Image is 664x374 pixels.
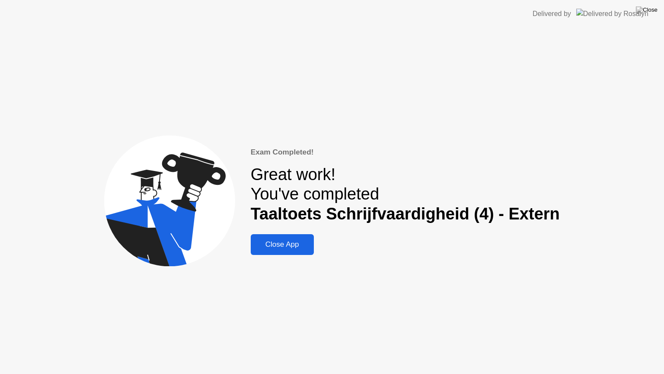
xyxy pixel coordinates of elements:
img: Close [636,6,658,13]
button: Close App [251,234,314,255]
img: Delivered by Rosalyn [576,9,648,19]
div: Close App [253,240,311,249]
div: Exam Completed! [251,147,560,158]
div: Delivered by [533,9,571,19]
b: Taaltoets Schrijfvaardigheid (4) - Extern [251,205,560,223]
div: Great work! You've completed [251,165,560,224]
